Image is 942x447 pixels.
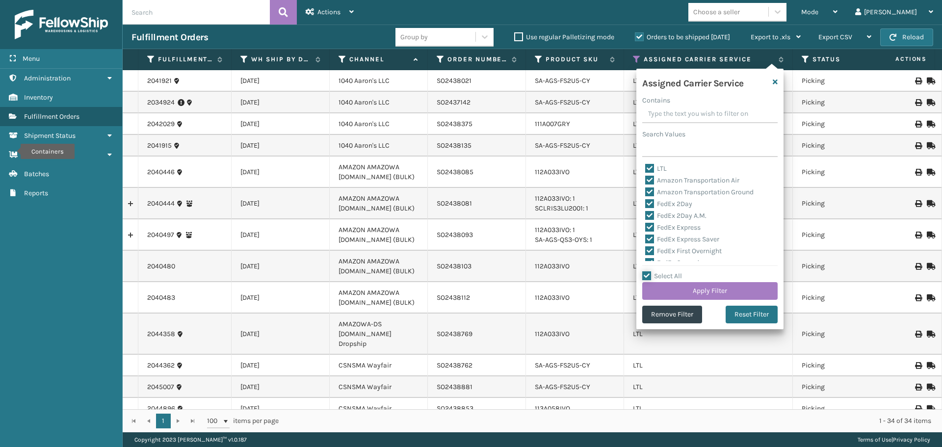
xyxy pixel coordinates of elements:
[330,157,428,188] td: AMAZON AMAZOWA [DOMAIN_NAME] (BULK)
[624,251,793,282] td: LTL
[915,142,921,149] i: Print BOL
[624,314,793,355] td: LTL
[624,355,793,376] td: LTL
[428,376,526,398] td: SO2438881
[793,355,891,376] td: Picking
[927,405,933,412] i: Mark as Shipped
[535,204,588,212] a: SCLRIS3LU2001: 1
[927,384,933,391] i: Mark as Shipped
[645,259,699,267] label: FedEx Ground
[330,188,428,219] td: AMAZON AMAZOWA [DOMAIN_NAME] (BULK)
[330,135,428,157] td: 1040 Aaron's LLC
[232,135,330,157] td: [DATE]
[535,262,570,270] a: 112A033IVO
[158,55,212,64] label: Fulfillment Order Id
[624,376,793,398] td: LTL
[330,282,428,314] td: AMAZON AMAZOWA [DOMAIN_NAME] (BULK)
[645,200,692,208] label: FedEx 2Day
[428,251,526,282] td: SO2438103
[927,232,933,238] i: Mark as Shipped
[927,294,933,301] i: Mark as Shipped
[624,92,793,113] td: LTL
[915,384,921,391] i: Print BOL
[232,157,330,188] td: [DATE]
[624,70,793,92] td: LTL
[232,376,330,398] td: [DATE]
[645,164,667,173] label: LTL
[535,194,575,203] a: 112A033IVO: 1
[330,314,428,355] td: AMAZOWA-DS [DOMAIN_NAME] Dropship
[147,361,175,370] a: 2044362
[428,157,526,188] td: SO2438085
[624,113,793,135] td: LTL
[428,219,526,251] td: SO2438093
[624,398,793,420] td: LTL
[645,176,739,184] label: Amazon Transportation Air
[927,362,933,369] i: Mark as Shipped
[330,355,428,376] td: CSNSMA Wayfair
[915,169,921,176] i: Print BOL
[428,135,526,157] td: SO2438135
[428,70,526,92] td: SO2438021
[880,28,933,46] button: Reload
[793,92,891,113] td: Picking
[131,31,208,43] h3: Fulfillment Orders
[147,141,172,151] a: 2041915
[535,361,590,369] a: SA-AGS-FS2U5-CY
[915,200,921,207] i: Print BOL
[232,188,330,219] td: [DATE]
[858,436,891,443] a: Terms of Use
[330,219,428,251] td: AMAZON AMAZOWA [DOMAIN_NAME] (BULK)
[644,55,774,64] label: Assigned Carrier Service
[535,77,590,85] a: SA-AGS-FS2U5-CY
[642,282,778,300] button: Apply Filter
[147,119,175,129] a: 2042029
[535,98,590,106] a: SA-AGS-FS2U5-CY
[927,331,933,338] i: Mark as Shipped
[624,282,793,314] td: LTL
[24,170,49,178] span: Batches
[24,189,48,197] span: Reports
[147,404,175,414] a: 2044896
[535,236,592,244] a: SA-AGS-QS3-OYS: 1
[232,355,330,376] td: [DATE]
[156,414,171,428] a: 1
[624,219,793,251] td: LTL
[726,306,778,323] button: Reset Filter
[927,78,933,84] i: Mark as Shipped
[428,314,526,355] td: SO2438769
[24,131,76,140] span: Shipment Status
[349,55,409,64] label: Channel
[693,7,740,17] div: Choose a seller
[535,141,590,150] a: SA-AGS-FS2U5-CY
[147,262,175,271] a: 2040480
[927,99,933,106] i: Mark as Shipped
[915,232,921,238] i: Print BOL
[793,135,891,157] td: Picking
[147,329,175,339] a: 2044358
[645,235,719,243] label: FedEx Express Saver
[801,8,818,16] span: Mode
[915,294,921,301] i: Print BOL
[330,113,428,135] td: 1040 Aaron's LLC
[893,436,930,443] a: Privacy Policy
[147,76,172,86] a: 2041921
[147,167,175,177] a: 2040446
[232,219,330,251] td: [DATE]
[232,398,330,420] td: [DATE]
[317,8,340,16] span: Actions
[535,404,570,413] a: 113A058IVO
[635,33,730,41] label: Orders to be shipped [DATE]
[915,99,921,106] i: Print BOL
[330,376,428,398] td: CSNSMA Wayfair
[535,168,570,176] a: 112A033IVO
[793,157,891,188] td: Picking
[927,142,933,149] i: Mark as Shipped
[207,414,279,428] span: items per page
[428,282,526,314] td: SO2438112
[535,226,575,234] a: 112A033IVO: 1
[330,92,428,113] td: 1040 Aaron's LLC
[428,113,526,135] td: SO2438375
[915,263,921,270] i: Print BOL
[147,293,175,303] a: 2040483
